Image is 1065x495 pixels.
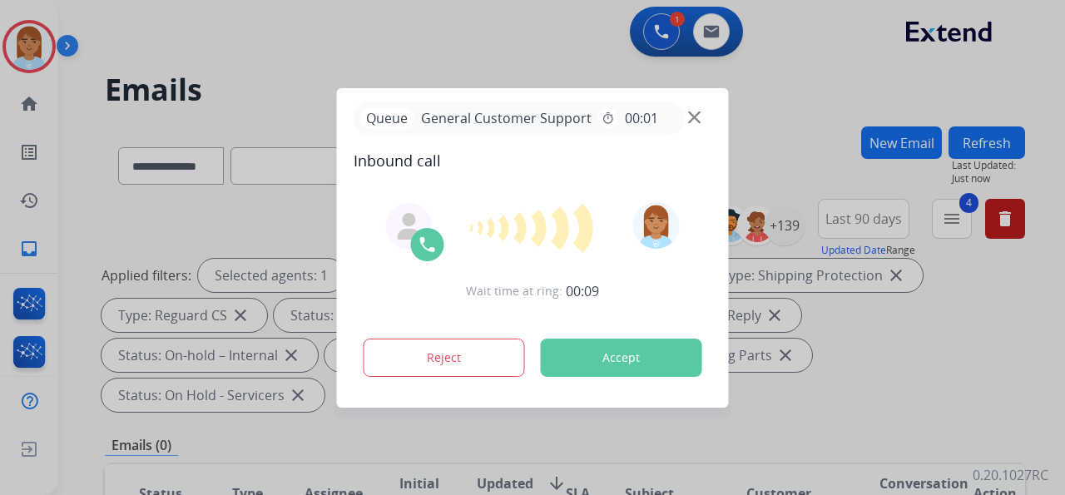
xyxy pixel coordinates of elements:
[418,235,438,255] img: call-icon
[466,283,562,299] span: Wait time at ring:
[632,202,679,249] img: avatar
[625,108,658,128] span: 00:01
[541,339,702,377] button: Accept
[354,149,712,172] span: Inbound call
[396,213,423,240] img: agent-avatar
[364,339,525,377] button: Reject
[602,111,615,125] mat-icon: timer
[566,281,599,301] span: 00:09
[688,111,701,123] img: close-button
[360,108,414,129] p: Queue
[973,465,1048,485] p: 0.20.1027RC
[414,108,598,128] span: General Customer Support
